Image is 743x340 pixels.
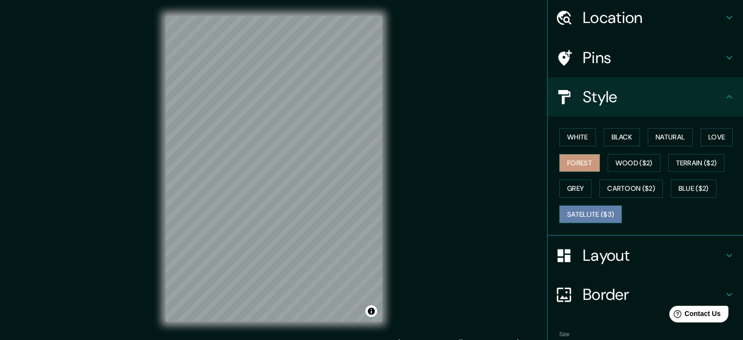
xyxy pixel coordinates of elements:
[559,154,600,172] button: Forest
[559,205,622,224] button: Satellite ($3)
[583,48,723,68] h4: Pins
[583,246,723,265] h4: Layout
[559,330,570,339] label: Size
[166,16,382,322] canvas: Map
[583,8,723,27] h4: Location
[548,38,743,77] div: Pins
[365,305,377,317] button: Toggle attribution
[583,87,723,107] h4: Style
[668,154,725,172] button: Terrain ($2)
[548,275,743,314] div: Border
[583,285,723,304] h4: Border
[559,180,592,198] button: Grey
[656,302,732,329] iframe: Help widget launcher
[548,236,743,275] div: Layout
[599,180,663,198] button: Cartoon ($2)
[559,128,596,146] button: White
[671,180,717,198] button: Blue ($2)
[701,128,733,146] button: Love
[608,154,660,172] button: Wood ($2)
[604,128,640,146] button: Black
[548,77,743,116] div: Style
[648,128,693,146] button: Natural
